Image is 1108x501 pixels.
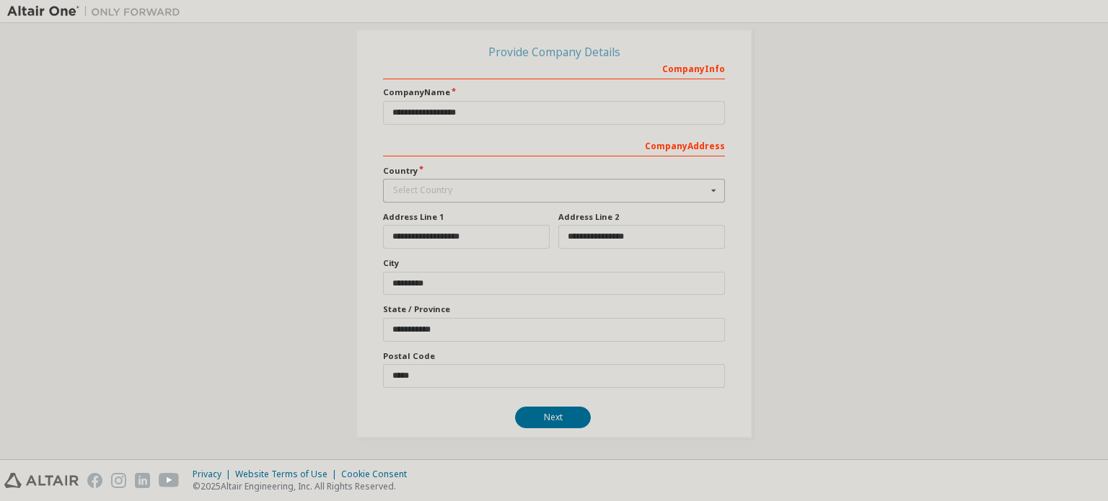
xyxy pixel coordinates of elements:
[7,4,188,19] img: Altair One
[515,407,591,428] button: Next
[87,473,102,488] img: facebook.svg
[383,48,725,56] div: Provide Company Details
[393,186,707,195] div: Select Country
[383,56,725,79] div: Company Info
[159,473,180,488] img: youtube.svg
[383,350,725,362] label: Postal Code
[341,469,415,480] div: Cookie Consent
[558,211,725,223] label: Address Line 2
[4,473,79,488] img: altair_logo.svg
[383,165,725,177] label: Country
[111,473,126,488] img: instagram.svg
[383,211,550,223] label: Address Line 1
[383,87,725,98] label: Company Name
[383,303,725,315] label: State / Province
[383,257,725,269] label: City
[135,473,150,488] img: linkedin.svg
[235,469,341,480] div: Website Terms of Use
[383,133,725,156] div: Company Address
[193,480,415,492] p: © 2025 Altair Engineering, Inc. All Rights Reserved.
[193,469,235,480] div: Privacy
